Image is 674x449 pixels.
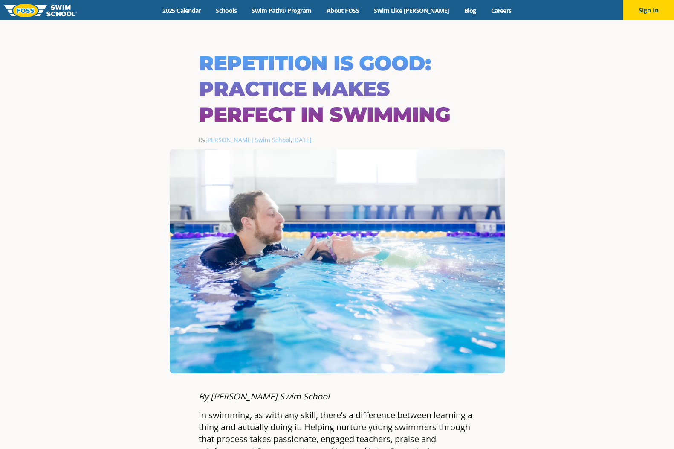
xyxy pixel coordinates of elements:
[199,50,476,127] h1: Repetition is Good: Practice Makes Perfect in Swimming
[244,6,319,15] a: Swim Path® Program
[367,6,457,15] a: Swim Like [PERSON_NAME]
[292,136,312,144] a: [DATE]
[319,6,367,15] a: About FOSS
[291,136,312,144] span: ,
[199,391,330,402] em: By [PERSON_NAME] Swim School
[457,6,483,15] a: Blog
[199,136,291,144] span: By
[205,136,291,144] a: [PERSON_NAME] Swim School
[208,6,244,15] a: Schools
[155,6,208,15] a: 2025 Calendar
[4,4,77,17] img: FOSS Swim School Logo
[483,6,519,15] a: Careers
